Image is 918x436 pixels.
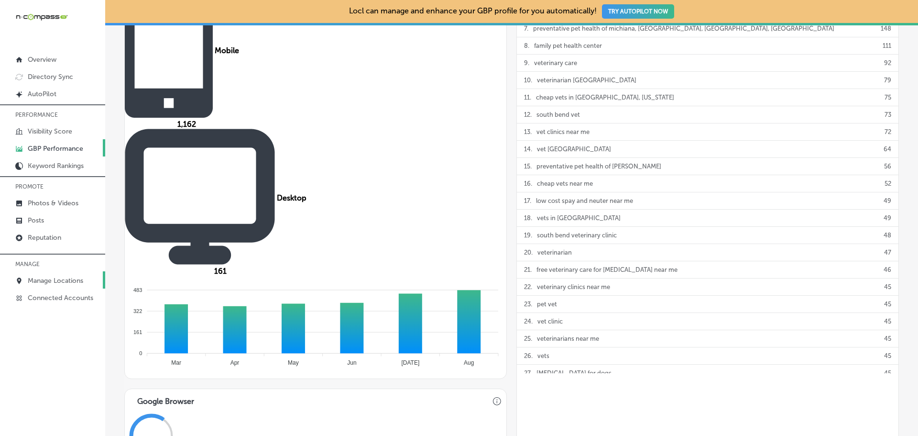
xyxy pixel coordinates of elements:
[524,55,529,71] p: 9 .
[524,365,532,381] p: 27 .
[347,360,356,367] tspan: Jun
[536,158,661,175] p: preventative pet health of [PERSON_NAME]
[524,210,532,226] p: 18 .
[464,360,474,367] tspan: Aug
[537,141,611,157] p: vet [GEOGRAPHIC_DATA]
[537,227,617,244] p: south bend veterinary clinic
[524,279,532,295] p: 22 .
[602,4,674,19] button: TRY AUTOPILOT NOW
[534,55,577,71] p: veterinary care
[884,365,891,381] p: 45
[401,360,419,367] tspan: [DATE]
[537,330,599,347] p: veterinarians near me
[524,330,532,347] p: 25 .
[884,158,891,175] p: 56
[885,123,891,140] p: 72
[28,56,56,64] p: Overview
[884,141,891,157] p: 64
[884,227,891,244] p: 48
[537,175,593,192] p: cheap vets near me
[28,162,84,170] p: Keyword Rankings
[524,192,531,209] p: 17 .
[536,192,633,209] p: low cost spay and neuter near me
[537,210,621,226] p: vets in [GEOGRAPHIC_DATA]
[524,123,532,140] p: 13 .
[133,287,142,293] tspan: 483
[28,277,83,285] p: Manage Locations
[28,90,56,98] p: AutoPilot
[28,294,93,302] p: Connected Accounts
[230,360,240,367] tspan: Apr
[524,227,532,244] p: 19 .
[884,313,891,330] p: 45
[885,175,891,192] p: 52
[534,37,602,54] p: family pet health center
[524,261,532,278] p: 21 .
[130,389,202,409] h3: Google Browser
[537,347,549,364] p: vets
[524,158,532,175] p: 15 .
[277,193,306,202] span: Desktop
[139,350,142,356] tspan: 0
[536,89,674,106] p: cheap vets in [GEOGRAPHIC_DATA], [US_STATE]
[288,360,299,367] tspan: May
[28,127,72,135] p: Visibility Score
[524,106,532,123] p: 12 .
[884,261,891,278] p: 46
[524,89,531,106] p: 11 .
[884,330,891,347] p: 45
[15,12,68,22] img: 660ab0bf-5cc7-4cb8-ba1c-48b5ae0f18e60NCTV_CLogo_TV_Black_-500x88.png
[524,313,533,330] p: 24 .
[537,313,563,330] p: vet clinic
[28,73,73,81] p: Directory Sync
[883,37,891,54] p: 111
[885,89,891,106] p: 75
[133,329,142,335] tspan: 161
[28,234,61,242] p: Reputation
[28,145,83,153] p: GBP Performance
[524,244,533,261] p: 20 .
[884,192,891,209] p: 49
[884,296,891,313] p: 45
[537,296,557,313] p: pet vet
[215,46,239,55] span: Mobile
[177,120,196,129] span: 1,162
[537,244,572,261] p: veterinarian
[536,123,590,140] p: vet clinics near me
[133,308,142,314] tspan: 322
[524,20,528,37] p: 7 .
[524,347,533,364] p: 26 .
[171,360,181,367] tspan: Mar
[28,216,44,224] p: Posts
[524,37,529,54] p: 8 .
[536,106,580,123] p: south bend vet
[537,279,610,295] p: veterinary clinics near me
[884,55,891,71] p: 92
[524,141,532,157] p: 14 .
[884,347,891,364] p: 45
[884,210,891,226] p: 49
[536,261,678,278] p: free veterinary care for [MEDICAL_DATA] near me
[524,72,532,89] p: 10 .
[524,175,532,192] p: 16 .
[524,296,532,313] p: 23 .
[533,20,834,37] p: preventative pet health of michiana, [GEOGRAPHIC_DATA], [GEOGRAPHIC_DATA], [GEOGRAPHIC_DATA]
[214,267,227,276] span: 161
[28,199,78,207] p: Photos & Videos
[884,279,891,295] p: 45
[537,72,636,89] p: veterinarian [GEOGRAPHIC_DATA]
[884,72,891,89] p: 79
[125,129,275,265] img: logo
[885,106,891,123] p: 73
[881,20,891,37] p: 148
[884,244,891,261] p: 47
[536,365,612,381] p: [MEDICAL_DATA] for dogs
